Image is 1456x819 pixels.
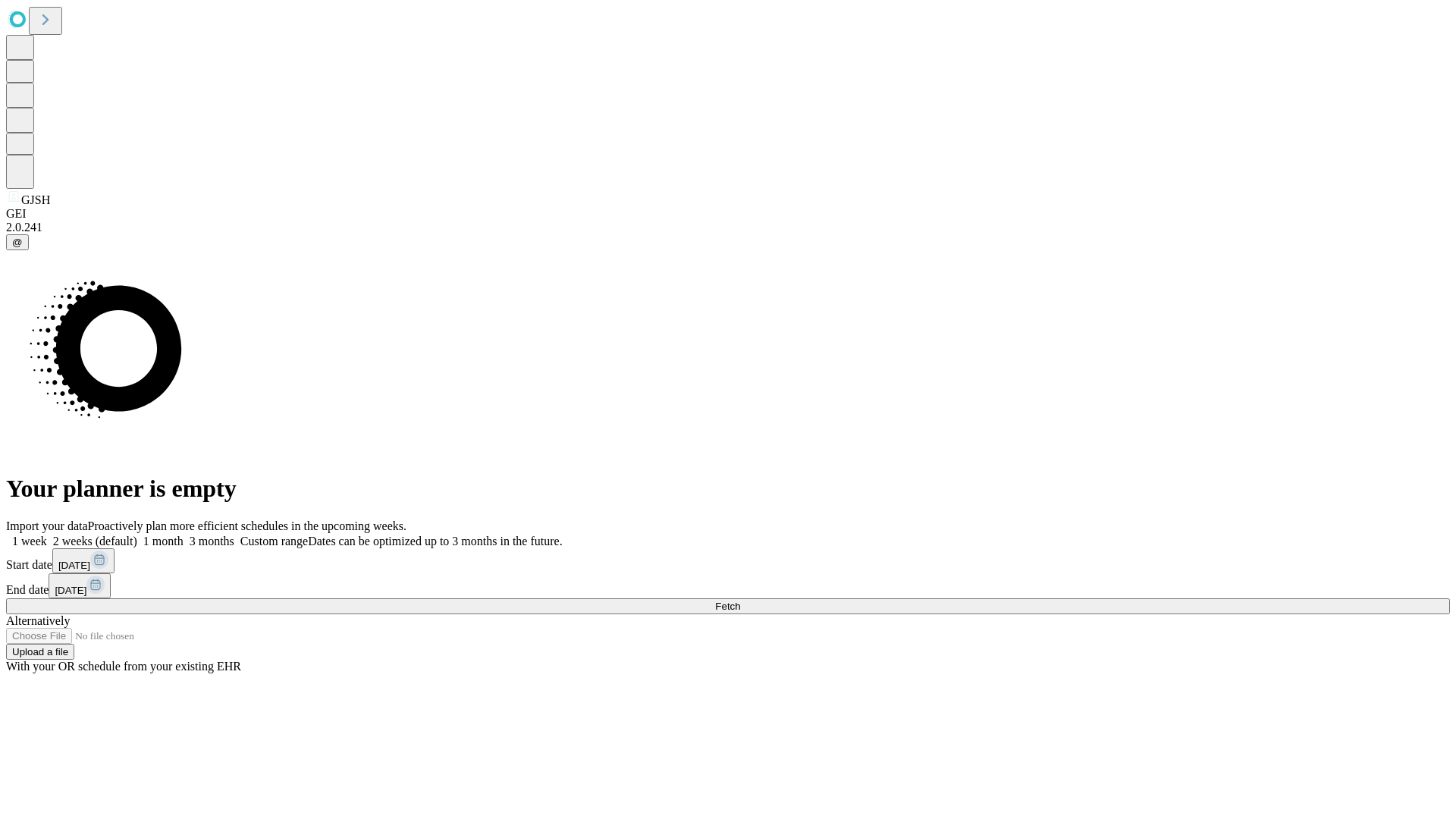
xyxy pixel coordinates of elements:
div: End date [6,573,1450,598]
span: [DATE] [55,585,86,596]
span: 1 month [143,535,184,548]
span: [DATE] [58,560,90,571]
h1: Your planner is empty [6,475,1450,503]
span: @ [12,237,23,248]
span: 1 week [12,535,47,548]
button: Upload a file [6,644,74,660]
button: @ [6,234,29,250]
span: Alternatively [6,614,70,627]
button: [DATE] [49,573,111,598]
button: [DATE] [52,548,115,573]
span: GJSH [21,193,50,206]
span: 3 months [190,535,234,548]
span: Proactively plan more efficient schedules in the upcoming weeks. [88,519,406,532]
span: With your OR schedule from your existing EHR [6,660,241,673]
span: 2 weeks (default) [53,535,137,548]
span: Custom range [240,535,308,548]
span: Import your data [6,519,88,532]
button: Fetch [6,598,1450,614]
div: GEI [6,207,1450,221]
div: Start date [6,548,1450,573]
div: 2.0.241 [6,221,1450,234]
span: Fetch [715,601,740,612]
span: Dates can be optimized up to 3 months in the future. [308,535,562,548]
